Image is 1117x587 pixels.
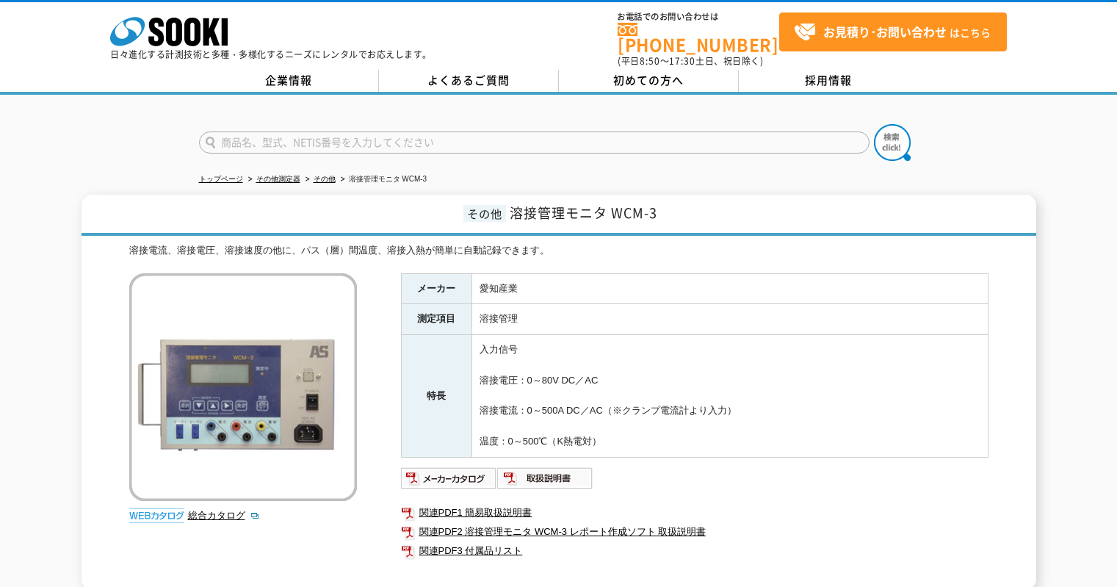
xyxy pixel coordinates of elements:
[401,273,471,304] th: メーカー
[379,70,559,92] a: よくあるご質問
[401,522,988,541] a: 関連PDF2 溶接管理モニタ WCM-3 レポート作成ソフト 取扱説明書
[739,70,919,92] a: 採用情報
[256,175,300,183] a: その他測定器
[199,175,243,183] a: トップページ
[338,172,427,187] li: 溶接管理モニタ WCM-3
[471,335,988,458] td: 入力信号 溶接電圧：0～80V DC／AC 溶接電流：0～500A DC／AC（※クランプ電流計より入力） 温度：0～500℃（K熱電対）
[640,54,660,68] span: 8:50
[401,503,988,522] a: 関連PDF1 簡易取扱説明書
[129,508,184,523] img: webカタログ
[314,175,336,183] a: その他
[199,70,379,92] a: 企業情報
[823,23,947,40] strong: お見積り･お問い合わせ
[188,510,260,521] a: 総合カタログ
[129,273,357,501] img: 溶接管理モニタ WCM-3
[471,273,988,304] td: 愛知産業
[129,243,988,259] div: 溶接電流、溶接電圧、溶接速度の他に、パス（層）間温度、溶接入熱が簡単に自動記録できます。
[497,467,593,490] img: 取扱説明書
[613,72,684,88] span: 初めての方へ
[618,12,779,21] span: お電話でのお問い合わせは
[794,21,991,43] span: はこちら
[874,124,911,161] img: btn_search.png
[559,70,739,92] a: 初めての方へ
[463,205,506,222] span: その他
[110,50,432,59] p: 日々進化する計測技術と多種・多様化するニーズにレンタルでお応えします。
[401,541,988,561] a: 関連PDF3 付属品リスト
[497,476,593,487] a: 取扱説明書
[779,12,1007,51] a: お見積り･お問い合わせはこちら
[618,54,763,68] span: (平日 ～ 土日、祝日除く)
[471,304,988,335] td: 溶接管理
[669,54,695,68] span: 17:30
[510,203,657,223] span: 溶接管理モニタ WCM-3
[401,304,471,335] th: 測定項目
[401,335,471,458] th: 特長
[401,476,497,487] a: メーカーカタログ
[199,132,870,154] input: 商品名、型式、NETIS番号を入力してください
[401,467,497,490] img: メーカーカタログ
[618,23,779,53] a: [PHONE_NUMBER]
